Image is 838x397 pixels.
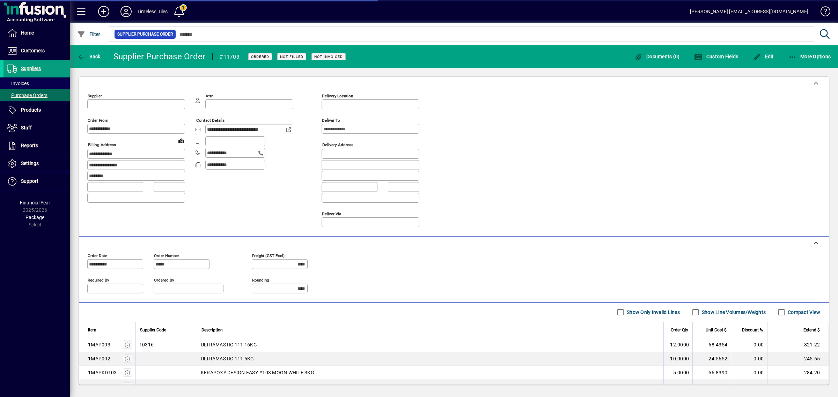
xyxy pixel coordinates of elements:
span: Back [77,54,101,59]
span: Item [88,326,96,334]
td: 68.4354 [692,338,731,352]
span: Not Invoiced [314,54,343,59]
a: Knowledge Base [815,1,829,24]
span: Edit [753,54,774,59]
td: 12.0000 [663,338,692,352]
span: Package [25,215,44,220]
span: Supplier Purchase Order [117,31,173,38]
mat-label: Deliver via [322,211,341,216]
td: 56.8390 [692,366,731,380]
span: Financial Year [20,200,50,205]
span: Settings [21,160,39,166]
div: 1MAPKD103 [88,369,117,376]
span: Reports [21,143,38,148]
button: Back [75,50,102,63]
button: Add [93,5,115,18]
span: Support [21,178,38,184]
mat-label: Order number [154,253,179,258]
a: Settings [3,155,70,172]
mat-label: Order date [88,253,107,258]
a: Customers [3,42,70,60]
mat-label: Attn [206,93,213,98]
div: [PERSON_NAME] [EMAIL_ADDRESS][DOMAIN_NAME] [690,6,808,17]
span: Filter [77,31,101,37]
span: Home [21,30,34,36]
td: 0.00 [731,352,767,366]
td: 245.65 [767,352,829,366]
td: 113.68 [767,380,829,394]
td: 284.20 [767,366,829,380]
span: Custom Fields [694,54,738,59]
div: 1MAPKD100 [88,383,117,390]
span: Documents (0) [634,54,680,59]
td: 10.0000 [663,352,692,366]
span: ULTRAMASTIC 111 16KG [201,341,257,348]
span: Order Qty [671,326,688,334]
td: 10316 [135,338,197,352]
span: Products [21,107,41,113]
mat-label: Ordered by [154,277,174,282]
span: Unit Cost $ [706,326,727,334]
div: Timeless Tiles [137,6,168,17]
label: Compact View [786,309,820,316]
mat-label: Freight (GST excl) [252,253,285,258]
span: Staff [21,125,32,130]
span: Customers [21,48,45,53]
mat-label: Order from [88,118,108,123]
button: Profile [115,5,137,18]
label: Show Line Volumes/Weights [700,309,766,316]
span: More Options [788,54,831,59]
mat-label: Required by [88,277,109,282]
a: Home [3,24,70,42]
button: Documents (0) [633,50,682,63]
a: Support [3,173,70,190]
span: Suppliers [21,66,41,71]
a: Reports [3,137,70,155]
a: Purchase Orders [3,89,70,101]
mat-label: Delivery Location [322,93,353,98]
td: 56.8393 [692,380,731,394]
span: Invoices [7,81,29,86]
a: Products [3,102,70,119]
mat-label: Supplier [88,93,102,98]
button: Custom Fields [692,50,740,63]
span: Extend $ [803,326,820,334]
span: ULTRAMASTIC 111 5KG [201,355,254,362]
div: Supplier Purchase Order [113,51,206,62]
a: View on map [176,135,187,146]
td: 0.00 [731,380,767,394]
label: Show Only Invalid Lines [625,309,680,316]
button: Edit [751,50,775,63]
td: 24.5652 [692,352,731,366]
td: 2.0000 [663,380,692,394]
td: 0.00 [731,366,767,380]
a: Staff [3,119,70,137]
app-page-header-button: Back [70,50,108,63]
div: 1MAP003 [88,341,110,348]
mat-label: Rounding [252,277,269,282]
div: 1MAP002 [88,355,110,362]
button: Filter [75,28,102,40]
mat-label: Deliver To [322,118,340,123]
div: #11703 [220,51,240,62]
td: 5.0000 [663,366,692,380]
a: Invoices [3,77,70,89]
td: 821.22 [767,338,829,352]
span: Discount % [742,326,763,334]
span: KERAPOXY DESIGN EASY #103 MOON WHITE 3KG [201,369,314,376]
span: Description [201,326,223,334]
span: Not Filled [280,54,303,59]
span: KERAPOXY DESIGN EASY #100 WHITE 3KG [201,383,298,390]
button: More Options [787,50,833,63]
span: Ordered [251,54,269,59]
span: Supplier Code [140,326,166,334]
td: 0.00 [731,338,767,352]
span: Purchase Orders [7,92,47,98]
